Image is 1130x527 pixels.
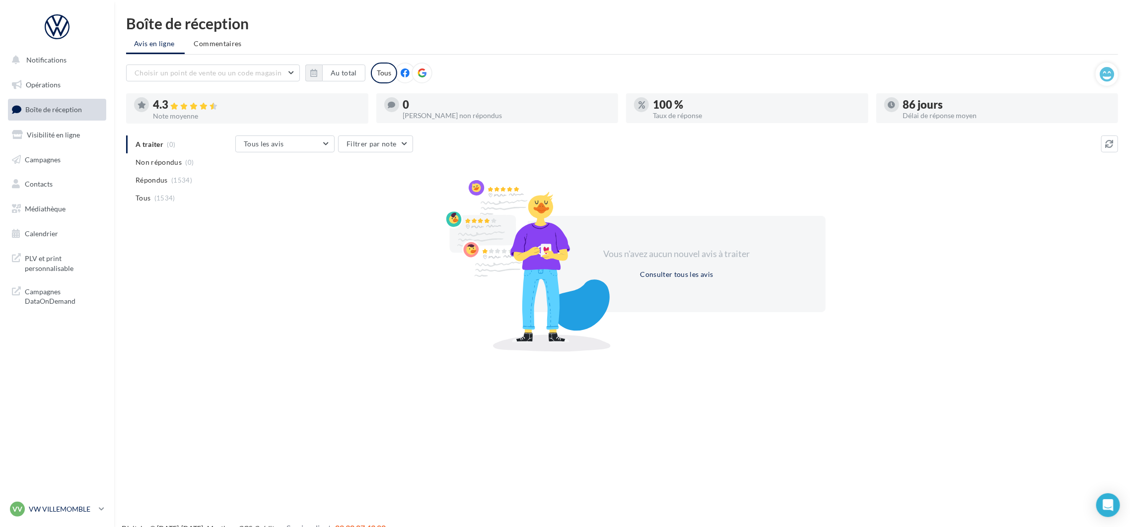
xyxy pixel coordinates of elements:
a: Campagnes [6,149,108,170]
div: 0 [403,99,611,110]
div: Tous [371,63,397,83]
span: (1534) [154,194,175,202]
button: Tous les avis [235,135,335,152]
a: Opérations [6,74,108,95]
span: Notifications [26,56,67,64]
a: Calendrier [6,223,108,244]
a: Boîte de réception [6,99,108,120]
span: Campagnes [25,155,61,163]
a: VV VW VILLEMOMBLE [8,500,106,519]
span: Boîte de réception [25,105,82,114]
span: Calendrier [25,229,58,238]
span: Médiathèque [25,204,66,213]
a: Campagnes DataOnDemand [6,281,108,310]
span: VV [12,504,22,514]
div: 86 jours [903,99,1111,110]
a: Médiathèque [6,198,108,219]
div: 100 % [653,99,860,110]
button: Notifications [6,50,104,70]
span: Tous les avis [244,139,284,148]
span: Contacts [25,180,53,188]
span: Non répondus [136,157,182,167]
span: Visibilité en ligne [27,131,80,139]
div: Délai de réponse moyen [903,112,1111,119]
span: PLV et print personnalisable [25,252,102,273]
a: Visibilité en ligne [6,125,108,145]
span: (1534) [171,176,192,184]
span: Répondus [136,175,168,185]
button: Consulter tous les avis [636,268,717,280]
div: Note moyenne [153,113,360,120]
span: (0) [186,158,194,166]
a: Contacts [6,174,108,195]
button: Au total [305,65,365,81]
div: Boîte de réception [126,16,1118,31]
span: Campagnes DataOnDemand [25,285,102,306]
button: Filtrer par note [338,135,413,152]
span: Commentaires [194,39,242,49]
p: VW VILLEMOMBLE [29,504,95,514]
div: 4.3 [153,99,360,111]
div: Open Intercom Messenger [1096,493,1120,517]
div: Vous n'avez aucun nouvel avis à traiter [591,248,762,261]
button: Choisir un point de vente ou un code magasin [126,65,300,81]
div: Taux de réponse [653,112,860,119]
span: Opérations [26,80,61,89]
div: [PERSON_NAME] non répondus [403,112,611,119]
button: Au total [322,65,365,81]
a: PLV et print personnalisable [6,248,108,277]
span: Choisir un point de vente ou un code magasin [135,68,282,77]
span: Tous [136,193,150,203]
